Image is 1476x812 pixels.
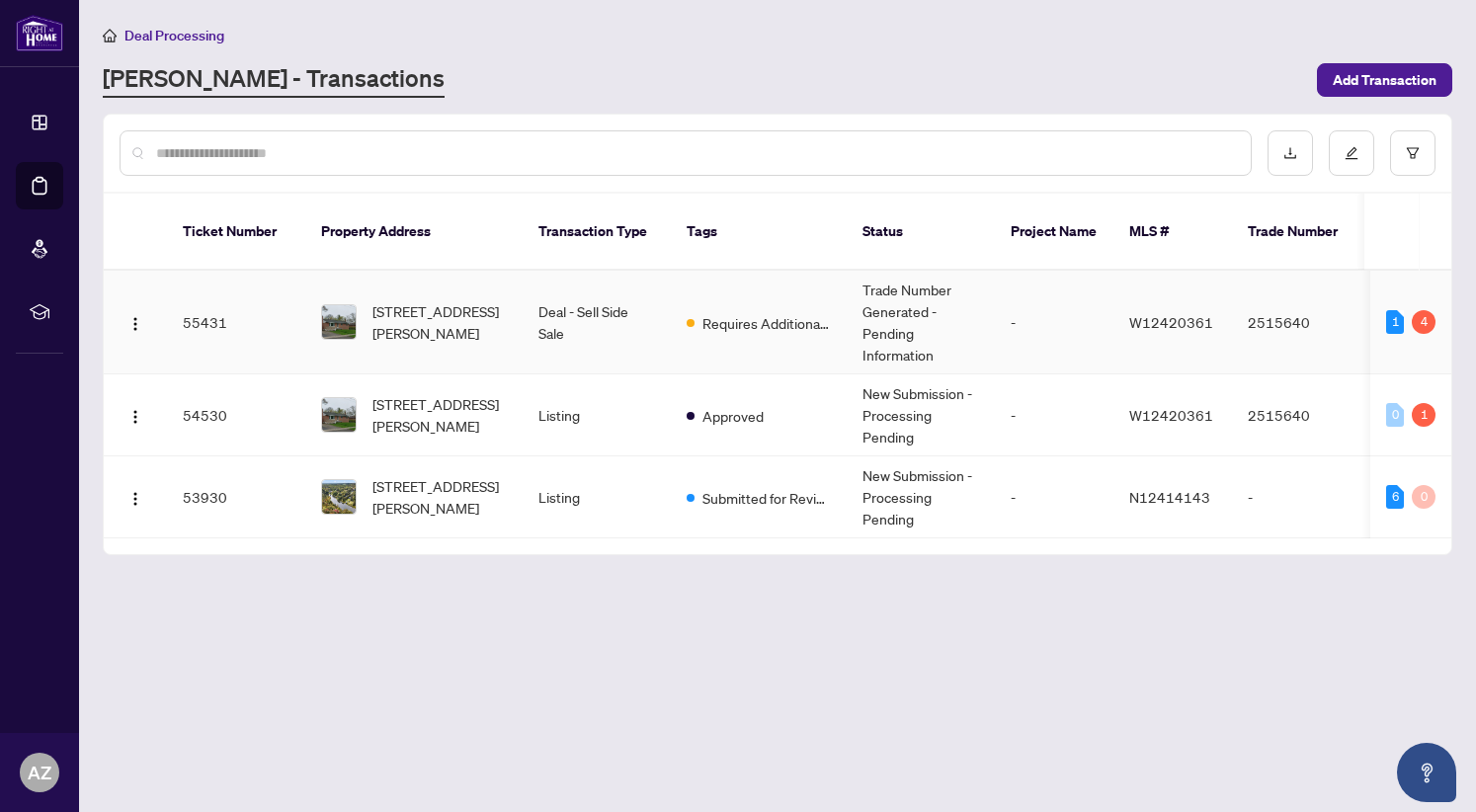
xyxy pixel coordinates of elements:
td: New Submission - Processing Pending [847,374,995,456]
td: 54530 [167,374,305,456]
th: MLS # [1113,194,1232,271]
button: download [1268,130,1313,176]
span: filter [1406,146,1420,160]
span: W12420361 [1129,313,1213,331]
td: Deal - Sell Side Sale [523,271,671,374]
img: thumbnail-img [322,305,356,339]
img: thumbnail-img [322,398,356,432]
span: W12420361 [1129,406,1213,424]
th: Tags [671,194,847,271]
button: filter [1390,130,1435,176]
div: 0 [1386,403,1404,427]
span: [STREET_ADDRESS][PERSON_NAME] [372,300,507,344]
span: Approved [702,405,764,427]
button: Open asap [1397,743,1456,802]
td: - [1232,456,1370,538]
a: [PERSON_NAME] - Transactions [103,62,445,98]
td: 2515640 [1232,374,1370,456]
th: Transaction Type [523,194,671,271]
button: Logo [120,399,151,431]
th: Property Address [305,194,523,271]
img: logo [16,15,63,51]
span: Deal Processing [124,27,224,44]
img: Logo [127,491,143,507]
td: - [995,271,1113,374]
span: AZ [28,759,51,786]
div: 6 [1386,485,1404,509]
span: edit [1345,146,1358,160]
td: 53930 [167,456,305,538]
td: New Submission - Processing Pending [847,456,995,538]
td: Listing [523,456,671,538]
span: home [103,29,117,42]
td: - [995,456,1113,538]
div: 0 [1412,485,1435,509]
img: thumbnail-img [322,480,356,514]
img: Logo [127,409,143,425]
span: Requires Additional Docs [702,312,831,334]
td: Trade Number Generated - Pending Information [847,271,995,374]
div: 1 [1412,403,1435,427]
span: [STREET_ADDRESS][PERSON_NAME] [372,393,507,437]
th: Status [847,194,995,271]
button: Logo [120,481,151,513]
button: Logo [120,306,151,338]
span: N12414143 [1129,488,1210,506]
span: download [1283,146,1297,160]
button: Add Transaction [1317,63,1452,97]
td: 2515640 [1232,271,1370,374]
td: Listing [523,374,671,456]
th: Trade Number [1232,194,1370,271]
button: edit [1329,130,1374,176]
span: Submitted for Review [702,487,831,509]
th: Project Name [995,194,1113,271]
th: Ticket Number [167,194,305,271]
img: Logo [127,316,143,332]
span: [STREET_ADDRESS][PERSON_NAME] [372,475,507,519]
div: 4 [1412,310,1435,334]
span: Add Transaction [1333,64,1436,96]
td: - [995,374,1113,456]
div: 1 [1386,310,1404,334]
td: 55431 [167,271,305,374]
